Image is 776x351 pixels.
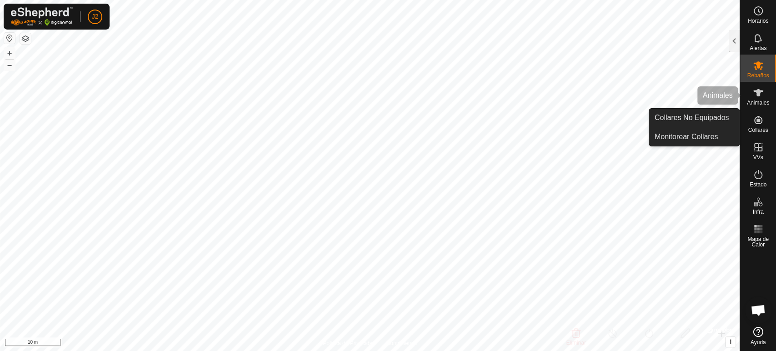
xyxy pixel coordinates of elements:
span: VVs [753,155,763,160]
span: Mapa de Calor [742,236,774,247]
span: Horarios [748,18,768,24]
button: – [4,60,15,70]
span: Infra [752,209,763,215]
a: Collares No Equipados [649,109,739,127]
img: Logo Gallagher [11,7,73,26]
button: Capas del Mapa [20,33,31,44]
a: Contáctenos [386,339,417,347]
span: J2 [92,12,99,21]
button: Restablecer Mapa [4,33,15,44]
span: Collares [748,127,768,133]
span: i [730,338,731,346]
button: i [726,337,736,347]
span: Rebaños [747,73,769,78]
button: + [4,48,15,59]
span: Alertas [750,45,766,51]
a: Política de Privacidad [323,339,375,347]
span: Animales [747,100,769,105]
span: Monitorear Collares [655,131,718,142]
a: Monitorear Collares [649,128,739,146]
span: Collares No Equipados [655,112,729,123]
span: Estado [750,182,766,187]
a: Ayuda [740,323,776,349]
div: Chat abierto [745,296,772,324]
span: Ayuda [751,340,766,345]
